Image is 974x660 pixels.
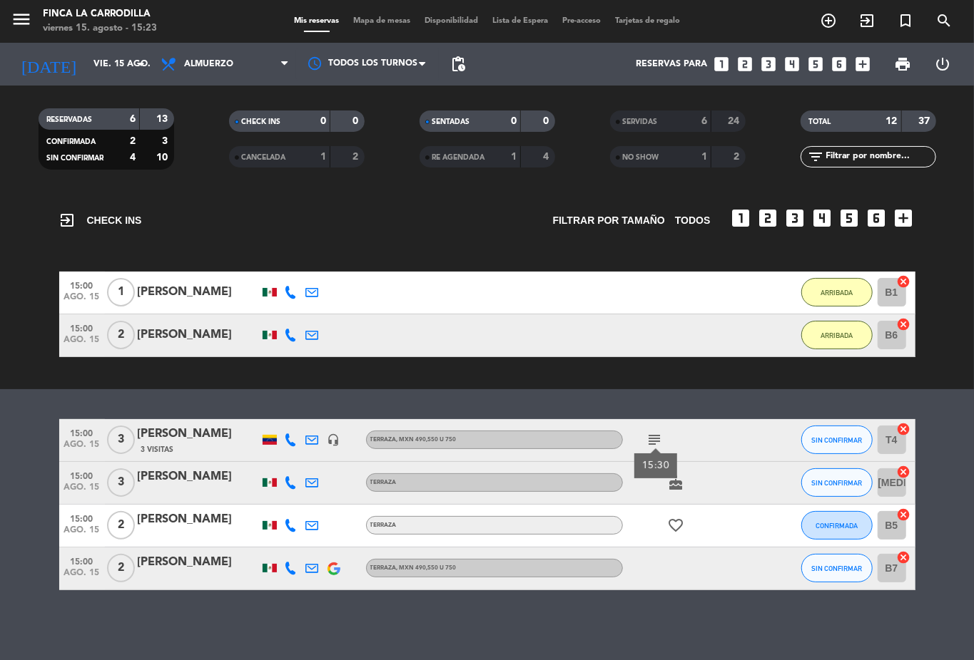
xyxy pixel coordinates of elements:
[64,525,100,542] span: ago. 15
[935,12,953,29] i: search
[397,437,457,443] span: , MXN 490,550 u 750
[370,437,457,443] span: Terraza
[825,149,935,165] input: Filtrar por nombre...
[801,468,873,497] button: SIN CONFIRMAR
[555,17,608,25] span: Pre-acceso
[138,425,259,443] div: [PERSON_NAME]
[47,155,104,162] span: SIN CONFIRMAR
[543,116,552,126] strong: 0
[811,436,862,444] span: SIN CONFIRMAR
[130,153,136,163] strong: 4
[811,207,834,230] i: looks_4
[432,154,485,161] span: RE AGENDADA
[107,321,135,349] span: 2
[64,467,100,483] span: 15:00
[668,474,685,491] i: cake
[511,152,517,162] strong: 1
[801,278,873,306] button: ARRIBADA
[11,48,86,80] i: [DATE]
[43,7,157,21] div: Finca la Carrodilla
[156,114,171,124] strong: 13
[821,331,853,339] span: ARRIBADA
[893,207,915,230] i: add_box
[287,17,346,25] span: Mis reservas
[811,564,862,572] span: SIN CONFIRMAR
[897,422,911,436] i: cancel
[801,321,873,349] button: ARRIBADA
[894,56,911,73] span: print
[138,510,259,529] div: [PERSON_NAME]
[783,55,802,73] i: looks_4
[511,116,517,126] strong: 0
[242,118,281,125] span: CHECK INS
[370,480,397,485] span: Terraza
[138,468,259,486] div: [PERSON_NAME]
[11,9,32,35] button: menu
[450,56,467,73] span: pending_actions
[809,118,831,125] span: TOTAL
[370,565,457,571] span: Terraza
[897,274,911,289] i: cancel
[130,136,136,146] strong: 2
[760,55,778,73] i: looks_3
[156,153,171,163] strong: 10
[64,277,100,293] span: 15:00
[162,136,171,146] strong: 3
[138,283,259,301] div: [PERSON_NAME]
[668,517,685,534] i: favorite_border
[918,116,933,126] strong: 37
[858,12,876,29] i: exit_to_app
[923,43,963,86] div: LOG OUT
[801,426,873,454] button: SIN CONFIRMAR
[320,152,326,162] strong: 1
[636,59,708,69] span: Reservas para
[64,292,100,309] span: ago. 15
[242,154,286,161] span: CANCELADA
[43,21,157,36] div: viernes 15. agosto - 15:23
[897,507,911,522] i: cancel
[730,207,753,230] i: looks_one
[935,56,952,73] i: power_settings_new
[608,17,687,25] span: Tarjetas de regalo
[47,116,93,123] span: RESERVADAS
[64,424,100,440] span: 15:00
[107,426,135,454] span: 3
[138,326,259,344] div: [PERSON_NAME]
[47,138,96,145] span: CONFIRMADA
[886,116,898,126] strong: 12
[107,554,135,582] span: 2
[646,431,664,448] i: subject
[838,207,861,230] i: looks_5
[897,465,911,479] i: cancel
[728,116,742,126] strong: 24
[64,483,100,499] span: ago. 15
[543,152,552,162] strong: 4
[784,207,807,230] i: looks_3
[736,55,755,73] i: looks_two
[107,511,135,540] span: 2
[808,148,825,165] i: filter_list
[417,17,485,25] span: Disponibilidad
[370,522,397,528] span: Terraza
[675,212,711,229] span: TODOS
[328,433,340,446] i: headset_mic
[184,59,233,69] span: Almuerzo
[820,12,837,29] i: add_circle_outline
[641,458,669,473] div: 15:30
[553,212,665,229] span: Filtrar por tamaño
[130,114,136,124] strong: 6
[141,444,174,455] span: 3 Visitas
[854,55,873,73] i: add_box
[320,116,326,126] strong: 0
[485,17,555,25] span: Lista de Espera
[734,152,742,162] strong: 2
[701,152,707,162] strong: 1
[59,212,142,229] span: CHECK INS
[133,56,150,73] i: arrow_drop_down
[866,207,888,230] i: looks_6
[701,116,707,126] strong: 6
[831,55,849,73] i: looks_6
[713,55,731,73] i: looks_one
[64,335,100,351] span: ago. 15
[328,562,340,575] img: google-logo.png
